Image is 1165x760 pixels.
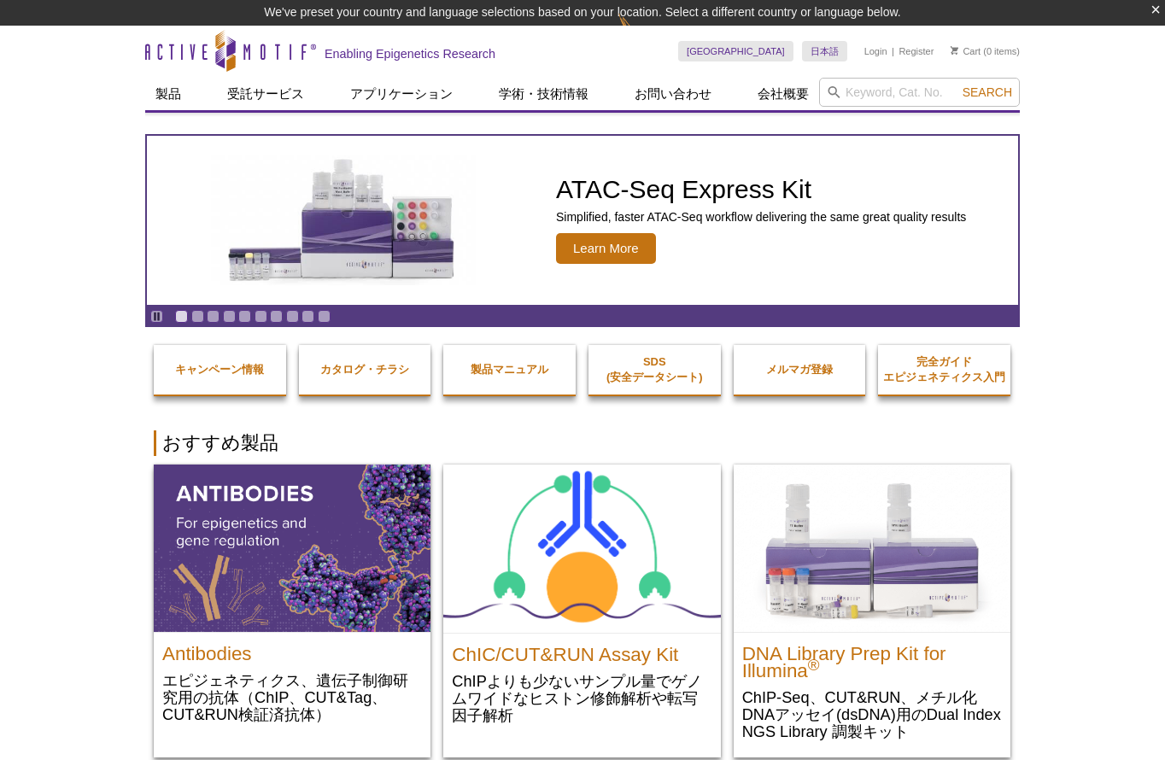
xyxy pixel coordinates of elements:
[892,41,894,61] li: |
[320,363,409,376] strong: カタログ・チラシ
[443,465,720,633] img: ChIC/CUT&RUN Assay Kit
[154,430,1011,456] h2: おすすめ製品
[766,363,833,376] strong: メルマガ登録
[899,45,934,57] a: Register
[147,136,1018,305] article: ATAC-Seq Express Kit
[624,78,722,110] a: お問い合わせ
[162,637,422,663] h2: Antibodies
[606,355,703,383] strong: SDS (安全データシート)
[819,78,1020,107] input: Keyword, Cat. No.
[154,465,430,740] a: All Antibodies Antibodies エピジェネティクス、遺伝子制御研究用の抗体（ChIP、CUT&Tag、CUT&RUN検証済抗体）
[951,45,981,57] a: Cart
[951,41,1020,61] li: (0 items)
[747,78,819,110] a: 会社概要
[742,688,1002,740] p: ChIP-Seq、CUT&RUN、メチル化DNAアッセイ(dsDNA)用のDual Index NGS Library 調製キット
[452,672,711,724] p: ChIPよりも少ないサンプル量でゲノムワイドなヒストン修飾解析や転写因子解析
[238,310,251,323] a: Go to slide 5
[207,310,220,323] a: Go to slide 3
[255,310,267,323] a: Go to slide 6
[957,85,1017,100] button: Search
[963,85,1012,99] span: Search
[878,337,1010,402] a: 完全ガイドエピジェネティクス入門
[223,310,236,323] a: Go to slide 4
[145,78,191,110] a: 製品
[734,465,1010,757] a: DNA Library Prep Kit for Illumina DNA Library Prep Kit for Illumina® ChIP-Seq、CUT&RUN、メチル化DNAアッセイ...
[217,78,314,110] a: 受託サービス
[299,345,431,395] a: カタログ・チラシ
[883,355,1005,383] strong: 完全ガイド エピジェネティクス入門
[556,209,966,225] p: Simplified, faster ATAC-Seq workflow delivering the same great quality results
[202,155,484,285] img: ATAC-Seq Express Kit
[951,46,958,55] img: Your Cart
[808,656,820,674] sup: ®
[175,363,264,376] strong: キャンペーン情報
[452,638,711,664] h2: ChIC/CUT&RUN Assay Kit
[471,363,548,376] strong: 製品マニュアル
[175,310,188,323] a: Go to slide 1
[154,465,430,632] img: All Antibodies
[325,46,495,61] h2: Enabling Epigenetics Research
[318,310,331,323] a: Go to slide 10
[162,671,422,723] p: エピジェネティクス、遺伝子制御研究用の抗体（ChIP、CUT&Tag、CUT&RUN検証済抗体）
[489,78,599,110] a: 学術・技術情報
[556,177,966,202] h2: ATAC-Seq Express Kit
[270,310,283,323] a: Go to slide 7
[154,345,286,395] a: キャンペーン情報
[147,136,1018,305] a: ATAC-Seq Express Kit ATAC-Seq Express Kit Simplified, faster ATAC-Seq workflow delivering the sam...
[556,233,656,264] span: Learn More
[734,465,1010,632] img: DNA Library Prep Kit for Illumina
[443,465,720,741] a: ChIC/CUT&RUN Assay Kit ChIC/CUT&RUN Assay Kit ChIPよりも少ないサンプル量でゲノムワイドなヒストン修飾解析や転写因子解析
[443,345,576,395] a: 製品マニュアル
[301,310,314,323] a: Go to slide 9
[340,78,463,110] a: アプリケーション
[864,45,887,57] a: Login
[678,41,793,61] a: [GEOGRAPHIC_DATA]
[618,13,664,53] img: Change Here
[191,310,204,323] a: Go to slide 2
[286,310,299,323] a: Go to slide 8
[588,337,721,402] a: SDS(安全データシート)
[802,41,847,61] a: 日本語
[742,637,1002,680] h2: DNA Library Prep Kit for Illumina
[150,310,163,323] a: Toggle autoplay
[734,345,866,395] a: メルマガ登録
